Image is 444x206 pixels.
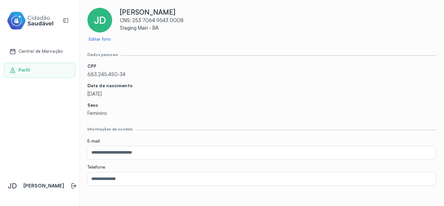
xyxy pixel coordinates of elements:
p: CPF [87,63,436,69]
p: [PERSON_NAME] [23,183,64,189]
p: Staging Mairi - BA [120,25,436,31]
div: Dados pessoais [87,52,118,57]
span: JD [8,182,17,190]
p: Feminino [87,110,436,117]
img: cidadao-saudavel-filled-logo.svg [7,10,54,31]
a: Perfil [9,67,70,74]
p: CNS: 253 7064 9543 0008 [120,18,436,24]
span: Central de Marcação [19,48,63,54]
p: Data de nascimento [87,83,436,89]
span: Telefone [87,164,105,170]
a: Editar foto [89,36,111,42]
p: Sexo [87,103,436,108]
div: Informações de contato [87,127,133,131]
span: JD [94,14,106,26]
span: Perfil [19,67,30,73]
p: 683.245.450-34 [87,72,436,78]
span: E-mail [87,138,100,144]
p: [PERSON_NAME] [120,8,436,16]
p: [DATE] [87,91,436,97]
a: Central de Marcação [9,48,70,55]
